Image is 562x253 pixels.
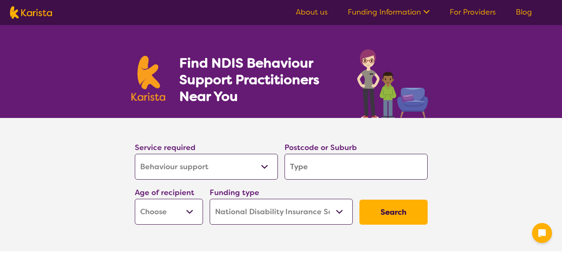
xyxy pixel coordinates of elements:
[348,7,430,17] a: Funding Information
[450,7,496,17] a: For Providers
[296,7,328,17] a: About us
[10,6,52,19] img: Karista logo
[131,56,166,101] img: Karista logo
[210,188,259,198] label: Funding type
[516,7,532,17] a: Blog
[359,200,428,225] button: Search
[285,154,428,180] input: Type
[355,45,431,118] img: behaviour-support
[135,188,194,198] label: Age of recipient
[179,55,340,105] h1: Find NDIS Behaviour Support Practitioners Near You
[135,143,196,153] label: Service required
[285,143,357,153] label: Postcode or Suburb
